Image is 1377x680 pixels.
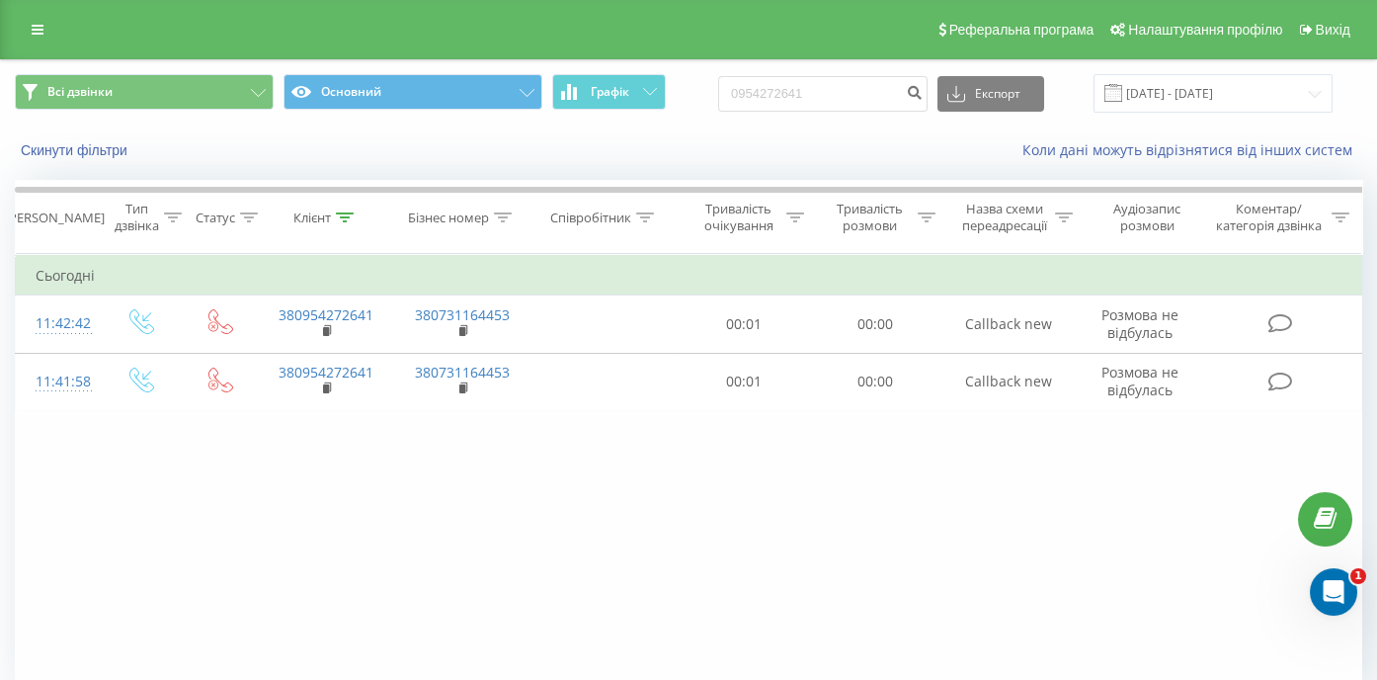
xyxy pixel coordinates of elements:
span: Вихід [1316,22,1350,38]
button: Всі дзвінки [15,74,274,110]
td: 00:00 [809,296,940,353]
button: Скинути фільтри [15,141,137,159]
button: Основний [283,74,542,110]
div: Назва схеми переадресації [958,201,1049,234]
div: Аудіозапис розмови [1095,201,1199,234]
input: Пошук за номером [718,76,928,112]
span: Реферальна програма [949,22,1094,38]
td: Callback new [940,353,1077,410]
div: Співробітник [550,210,631,226]
div: 11:42:42 [36,304,80,343]
span: Всі дзвінки [47,84,113,100]
span: Розмова не відбулась [1101,305,1178,342]
div: Тип дзвінка [115,201,159,234]
div: 11:41:58 [36,363,80,401]
a: Коли дані можуть відрізнятися вiд інших систем [1022,140,1362,159]
div: Тривалість розмови [827,201,913,234]
iframe: Intercom live chat [1310,568,1357,616]
div: [PERSON_NAME] [5,210,105,226]
td: Callback new [940,296,1077,353]
td: 00:01 [678,296,809,353]
a: 380954272641 [279,305,373,324]
a: 380954272641 [279,363,373,382]
div: Клієнт [293,210,331,226]
td: 00:00 [809,353,940,410]
td: 00:01 [678,353,809,410]
a: 380731164453 [415,305,510,324]
button: Графік [552,74,666,110]
div: Тривалість очікування [695,201,781,234]
a: 380731164453 [415,363,510,382]
span: Налаштування профілю [1128,22,1282,38]
span: Розмова не відбулась [1101,363,1178,399]
td: Сьогодні [16,256,1362,296]
div: Статус [196,210,235,226]
div: Коментар/категорія дзвінка [1211,201,1327,234]
span: Графік [591,85,629,99]
span: 1 [1350,568,1366,584]
div: Бізнес номер [408,210,489,226]
button: Експорт [937,76,1044,112]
